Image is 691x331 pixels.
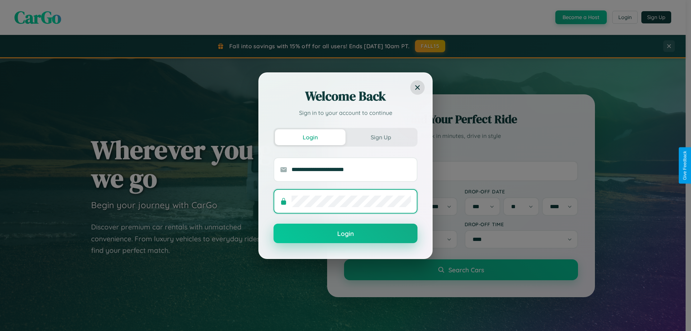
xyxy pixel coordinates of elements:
button: Login [274,224,417,243]
p: Sign in to your account to continue [274,108,417,117]
button: Sign Up [345,129,416,145]
button: Login [275,129,345,145]
h2: Welcome Back [274,88,417,105]
div: Give Feedback [682,151,687,180]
